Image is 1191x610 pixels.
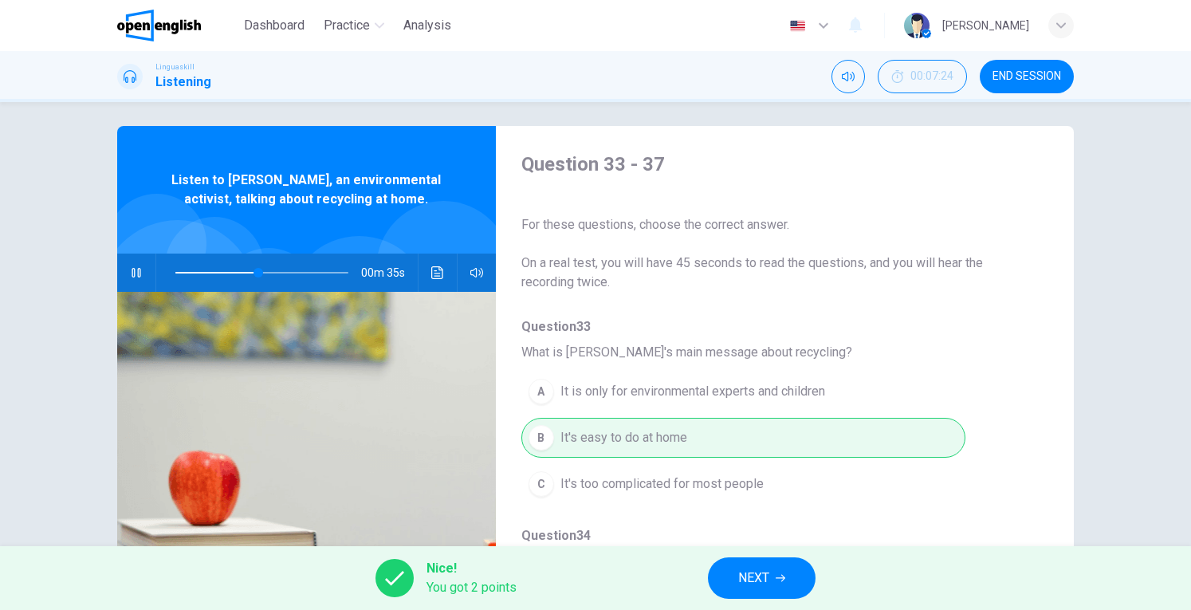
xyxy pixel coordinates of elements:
[708,557,816,599] button: NEXT
[521,152,1023,177] h4: Question 33 - 37
[980,60,1074,93] button: END SESSION
[904,13,930,38] img: Profile picture
[942,16,1029,35] div: [PERSON_NAME]
[521,215,1023,234] span: For these questions, choose the correct answer.
[788,20,808,32] img: en
[155,61,195,73] span: Linguaskill
[878,60,967,93] button: 00:07:24
[992,70,1061,83] span: END SESSION
[361,254,418,292] span: 00m 35s
[521,317,1023,336] span: Question 33
[738,567,769,589] span: NEXT
[117,10,201,41] img: OpenEnglish logo
[521,254,1023,292] span: On a real test, you will have 45 seconds to read the questions, and you will hear the recording t...
[425,254,450,292] button: Click to see the audio transcription
[155,73,211,92] h1: Listening
[521,343,1023,362] span: What is [PERSON_NAME]'s main message about recycling?
[521,526,1023,545] span: Question 34
[878,60,967,93] div: Hide
[244,16,305,35] span: Dashboard
[426,578,517,597] span: You got 2 points
[910,70,953,83] span: 00:07:24
[426,559,517,578] span: Nice!
[238,11,311,40] button: Dashboard
[169,171,444,209] span: Listen to [PERSON_NAME], an environmental activist, talking about recycling at home.
[117,10,238,41] a: OpenEnglish logo
[317,11,391,40] button: Practice
[831,60,865,93] div: Mute
[397,11,458,40] button: Analysis
[403,16,451,35] span: Analysis
[324,16,370,35] span: Practice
